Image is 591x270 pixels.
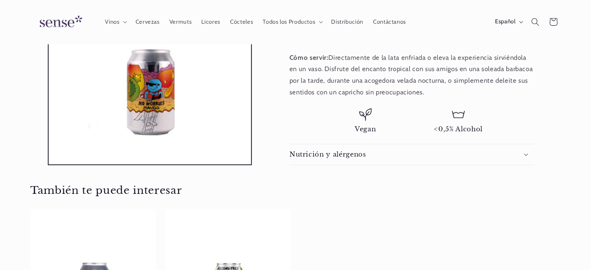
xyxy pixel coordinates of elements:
[27,8,92,36] a: Sense
[368,13,411,30] a: Contáctanos
[30,11,89,33] img: Sense
[289,52,534,98] p: Directamente de la lata enfriada o eleva la experiencia sirviéndola en un vaso. Disfrute del enca...
[100,13,131,30] summary: Vinos
[201,18,220,26] span: Licores
[105,18,119,26] span: Vinos
[263,18,315,26] span: Todos los Productos
[331,18,363,26] span: Distribución
[230,18,253,26] span: Cócteles
[169,18,192,26] span: Vermuts
[225,13,258,30] a: Cócteles
[355,125,376,133] span: Vegan
[495,18,515,26] span: Español
[490,14,526,30] button: Español
[164,13,197,30] a: Vermuts
[289,144,534,165] summary: Nutrición y alérgenos
[289,54,329,61] strong: Cómo servir:
[326,13,368,30] a: Distribución
[131,13,164,30] a: Cervezas
[434,125,483,133] span: <0,5% Alcohol
[258,13,326,30] summary: Todos los Productos
[136,18,160,26] span: Cervezas
[526,13,544,31] summary: Búsqueda
[373,18,406,26] span: Contáctanos
[289,150,366,159] h2: Nutrición y alérgenos
[30,184,561,197] h2: También te puede interesar
[197,13,225,30] a: Licores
